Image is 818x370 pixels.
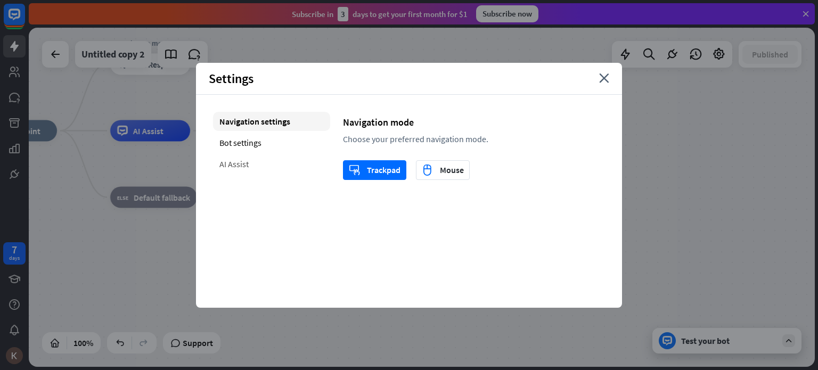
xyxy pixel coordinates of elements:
button: mouseMouse [416,160,470,180]
div: 3 [338,7,348,21]
i: mouse [422,164,433,176]
i: block_fallback [117,192,128,203]
i: close [599,73,609,83]
div: Subscribe now [476,5,538,22]
div: Subscribe in days to get your first month for $1 [292,7,468,21]
span: Support [183,334,213,351]
a: 7 days [3,242,26,265]
button: trackpadTrackpad [343,160,406,180]
span: AI Assist [133,126,163,136]
i: trackpad [349,164,360,176]
div: Welcome message [102,38,198,48]
div: Test your bot [681,335,777,346]
button: Published [742,45,798,64]
div: Bot settings [213,133,330,152]
div: days [9,254,20,262]
div: Choose your preferred navigation mode. [343,134,605,144]
div: AI Assist [213,154,330,174]
span: Settings [209,70,253,87]
button: Open LiveChat chat widget [9,4,40,36]
div: 7 [12,245,17,254]
div: Trackpad [349,161,400,179]
div: Untitled copy 2 [81,41,145,68]
div: Navigation settings [213,112,330,131]
span: Default fallback [134,192,190,203]
div: Mouse [422,161,464,179]
div: Navigation mode [343,116,605,128]
div: 100% [70,334,96,351]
